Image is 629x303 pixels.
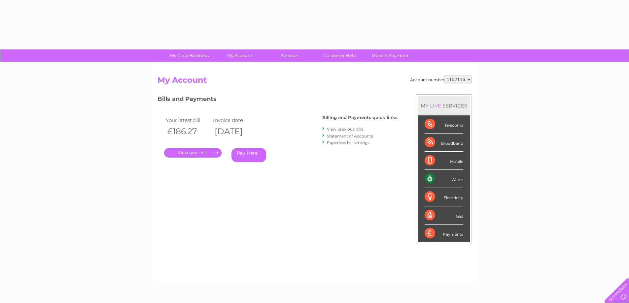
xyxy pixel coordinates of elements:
div: Payments [425,225,463,242]
a: View previous bills [327,127,363,132]
th: [DATE] [211,125,259,138]
td: Invoice date [211,116,259,125]
div: Broadband [425,134,463,152]
a: Customer Help [313,49,367,62]
a: . [164,148,222,158]
a: Pay Here [231,148,266,162]
div: Mobile [425,152,463,170]
h2: My Account [157,76,472,88]
div: Water [425,170,463,188]
div: MY SERVICES [418,96,470,115]
div: LIVE [429,103,442,109]
a: Services [262,49,317,62]
a: Make A Payment [363,49,417,62]
div: Account number [410,76,472,83]
td: Your latest bill [164,116,212,125]
a: Paperless bill settings [327,140,369,145]
a: My Account [212,49,267,62]
div: Telecoms [425,115,463,134]
h4: Billing and Payments quick links [322,115,398,120]
h3: Bills and Payments [157,94,398,106]
a: My Clear Business [162,49,217,62]
div: Gas [425,206,463,225]
th: £186.27 [164,125,212,138]
a: Statement of Accounts [327,134,373,138]
div: Electricity [425,188,463,206]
